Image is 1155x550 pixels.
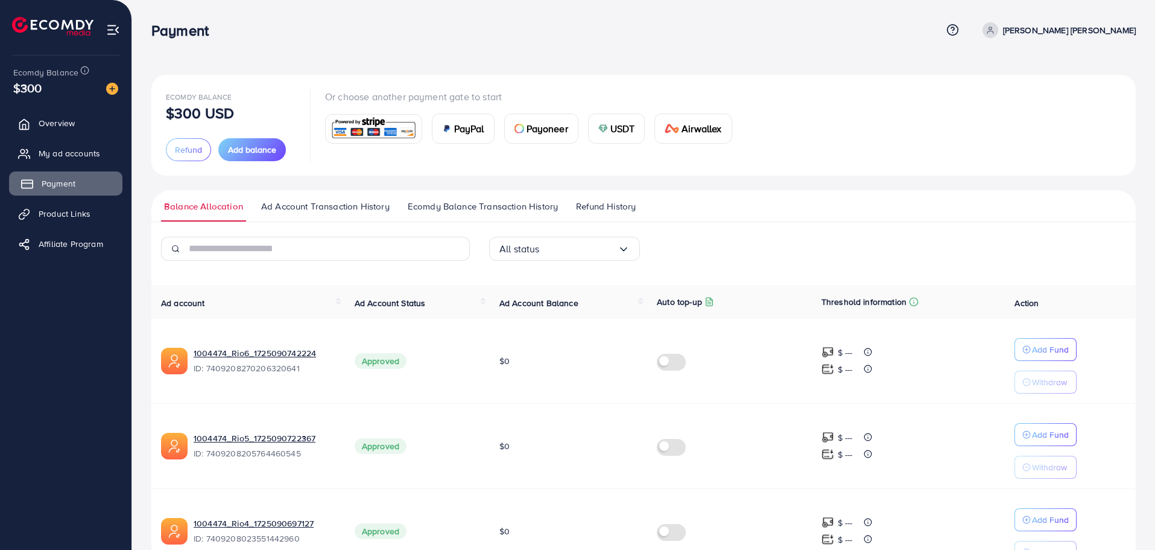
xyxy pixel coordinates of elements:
span: My ad accounts [39,147,100,159]
span: Refund [175,144,202,156]
p: Threshold information [821,295,907,309]
span: PayPal [454,121,484,136]
img: top-up amount [821,448,834,461]
span: Ad Account Balance [499,297,578,309]
p: Or choose another payment gate to start [325,89,742,104]
span: Add balance [228,144,276,156]
span: Ecomdy Balance [166,92,232,102]
span: Payoneer [527,121,568,136]
a: Payment [9,171,122,196]
span: Action [1014,297,1039,309]
img: ic-ads-acc.e4c84228.svg [161,433,188,459]
div: <span class='underline'>1004474_Rio4_1725090697127</span></br>7409208023551442960 [194,517,335,545]
button: Withdraw [1014,371,1077,394]
a: cardUSDT [588,114,645,144]
p: $ --- [838,345,853,360]
button: Refund [166,138,211,161]
img: ic-ads-acc.e4c84228.svg [161,348,188,374]
img: top-up amount [821,431,834,444]
span: Product Links [39,208,90,220]
span: $300 [13,79,42,97]
p: $300 USD [166,106,234,120]
p: Add Fund [1032,342,1069,357]
span: Payment [42,177,75,190]
span: ID: 7409208205764460545 [194,447,335,459]
input: Search for option [540,240,618,258]
span: Ad account [161,297,205,309]
img: top-up amount [821,533,834,546]
a: cardPayPal [432,114,495,144]
a: [PERSON_NAME] [PERSON_NAME] [978,22,1136,38]
button: Add Fund [1014,338,1077,361]
p: Auto top-up [657,295,702,309]
p: Withdraw [1032,375,1067,389]
p: Withdraw [1032,460,1067,475]
span: Approved [355,353,407,369]
img: card [329,116,418,142]
img: card [665,124,679,133]
img: logo [12,17,93,36]
img: ic-ads-acc.e4c84228.svg [161,518,188,545]
p: $ --- [838,447,853,462]
span: All status [499,240,540,258]
span: Airwallex [682,121,721,136]
a: 1004474_Rio4_1725090697127 [194,517,314,529]
p: Add Fund [1032,427,1069,442]
p: [PERSON_NAME] [PERSON_NAME] [1003,23,1136,37]
span: $0 [499,440,510,452]
span: Ecomdy Balance Transaction History [408,200,558,213]
div: <span class='underline'>1004474_Rio5_1725090722367</span></br>7409208205764460545 [194,432,335,460]
img: top-up amount [821,516,834,529]
p: $ --- [838,532,853,547]
span: $0 [499,525,510,537]
span: USDT [610,121,635,136]
p: $ --- [838,516,853,530]
a: cardAirwallex [654,114,732,144]
a: card [325,114,422,144]
img: top-up amount [821,346,834,359]
span: Approved [355,438,407,454]
span: Ad Account Status [355,297,426,309]
p: $ --- [838,430,853,445]
span: $0 [499,355,510,367]
p: $ --- [838,362,853,377]
a: My ad accounts [9,141,122,165]
p: Add Fund [1032,513,1069,527]
img: menu [106,23,120,37]
img: card [442,124,452,133]
img: top-up amount [821,363,834,376]
span: Balance Allocation [164,200,243,213]
button: Add Fund [1014,423,1077,446]
span: Ecomdy Balance [13,66,78,78]
a: 1004474_Rio5_1725090722367 [194,432,315,444]
a: Product Links [9,202,122,226]
span: Approved [355,523,407,539]
button: Add balance [218,138,286,161]
img: image [106,83,118,95]
div: <span class='underline'>1004474_Rio6_1725090742224</span></br>7409208270206320641 [194,347,335,375]
h3: Payment [151,22,218,39]
span: Affiliate Program [39,238,103,250]
button: Withdraw [1014,456,1077,479]
a: Affiliate Program [9,232,122,256]
a: 1004474_Rio6_1725090742224 [194,347,316,359]
span: Ad Account Transaction History [261,200,390,213]
img: card [514,124,524,133]
a: cardPayoneer [504,114,578,144]
a: Overview [9,111,122,135]
span: Refund History [576,200,636,213]
img: card [598,124,608,133]
span: ID: 7409208270206320641 [194,362,335,374]
span: Overview [39,117,75,129]
button: Add Fund [1014,508,1077,531]
div: Search for option [489,237,640,261]
span: ID: 7409208023551442960 [194,532,335,545]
